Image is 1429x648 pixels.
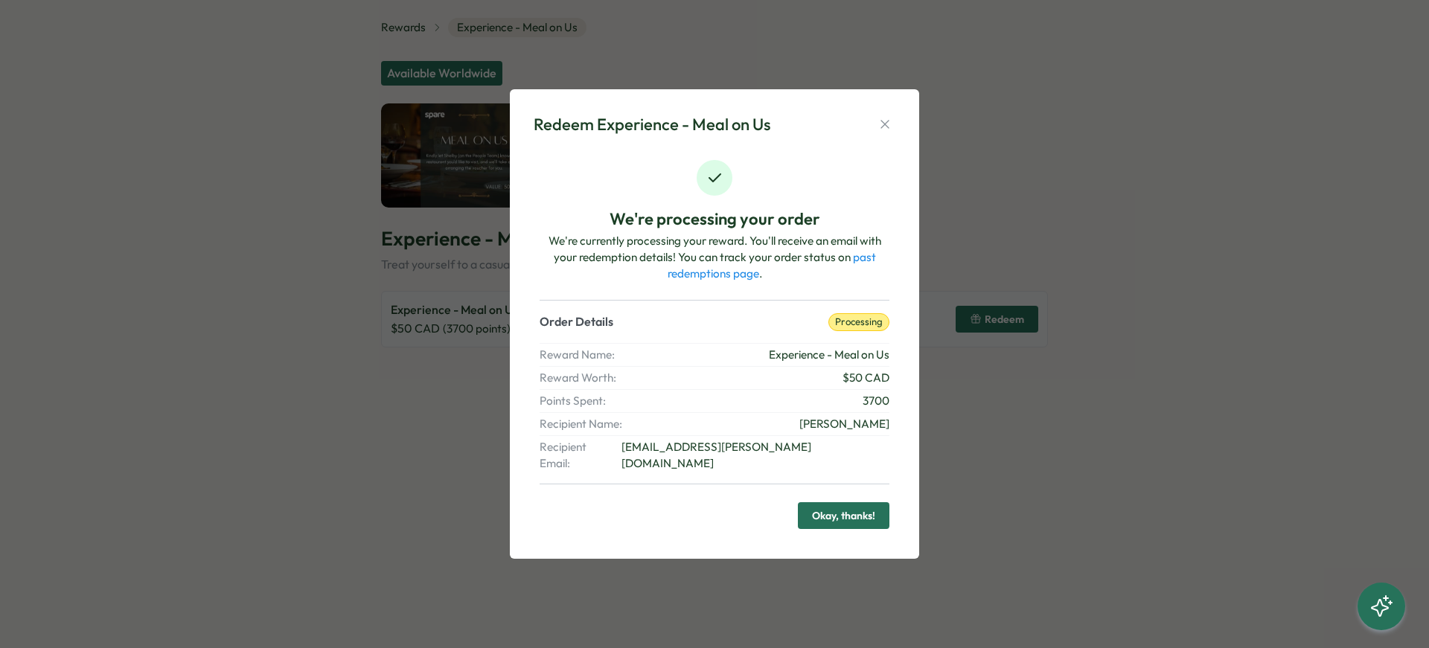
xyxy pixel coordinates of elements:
span: Experience - Meal on Us [769,347,889,363]
span: Recipient Email: [540,439,618,472]
span: Recipient Name: [540,416,623,432]
span: $ 50 CAD [843,370,889,386]
button: Okay, thanks! [798,502,889,529]
p: processing [828,313,889,331]
div: Redeem Experience - Meal on Us [534,113,770,136]
p: Order Details [540,312,613,331]
span: Okay, thanks! [812,503,875,528]
span: [EMAIL_ADDRESS][PERSON_NAME][DOMAIN_NAME] [621,439,889,472]
p: We're currently processing your reward. You'll receive an email with your redemption details! You... [540,233,889,282]
span: Reward Worth: [540,370,623,386]
span: 3700 [863,393,889,409]
span: Reward Name: [540,347,623,363]
span: Points Spent: [540,393,623,409]
span: [PERSON_NAME] [799,416,889,432]
p: We're processing your order [610,208,820,231]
